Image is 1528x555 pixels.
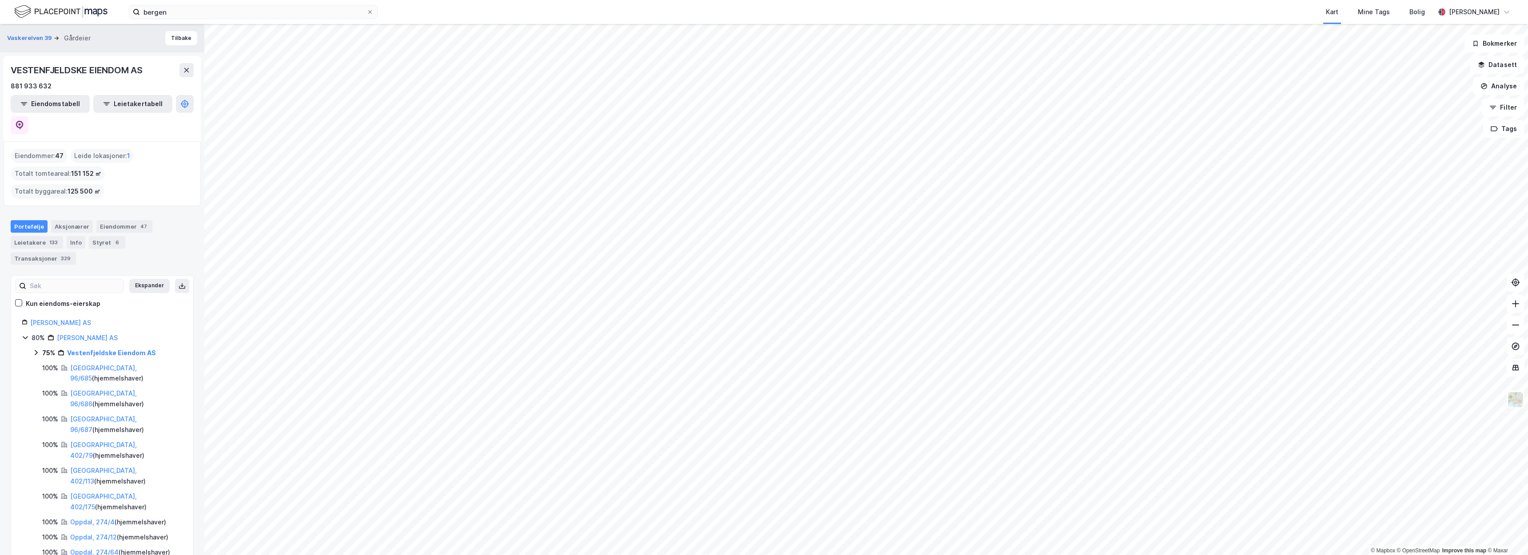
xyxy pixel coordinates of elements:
button: Ekspander [129,279,170,293]
input: Søk [26,279,123,293]
div: Leide lokasjoner : [71,149,134,163]
div: ( hjemmelshaver ) [70,517,166,527]
span: 125 500 ㎡ [68,186,100,197]
a: [GEOGRAPHIC_DATA], 96/687 [70,415,137,433]
div: 100% [42,517,58,527]
div: Eiendommer : [11,149,67,163]
div: 100% [42,491,58,502]
div: Aksjonærer [51,220,93,233]
div: Eiendommer [96,220,152,233]
button: Filter [1482,99,1524,116]
div: Info [67,236,85,249]
div: 80% [32,333,45,343]
a: [PERSON_NAME] AS [30,319,91,326]
a: Improve this map [1442,547,1486,554]
iframe: Chat Widget [1484,512,1528,555]
a: Oppdal, 274/12 [70,533,117,541]
span: 151 152 ㎡ [71,168,101,179]
div: [PERSON_NAME] [1449,7,1500,17]
div: 100% [42,440,58,450]
button: Tags [1483,120,1524,138]
a: [GEOGRAPHIC_DATA], 96/685 [70,364,137,382]
span: 1 [127,151,130,161]
div: 881 933 632 [11,81,52,91]
button: Datasett [1470,56,1524,74]
img: Z [1507,391,1524,408]
a: OpenStreetMap [1397,547,1440,554]
div: ( hjemmelshaver ) [70,491,183,512]
div: 133 [48,238,60,247]
span: 47 [55,151,64,161]
a: [GEOGRAPHIC_DATA], 402/79 [70,441,137,459]
button: Bokmerker [1464,35,1524,52]
a: [GEOGRAPHIC_DATA], 96/686 [70,389,137,408]
a: Vestenfjeldske Eiendom AS [67,349,156,357]
div: 100% [42,363,58,373]
div: ( hjemmelshaver ) [70,465,183,487]
div: 100% [42,465,58,476]
div: Transaksjoner [11,252,76,265]
div: Leietakere [11,236,63,249]
a: [GEOGRAPHIC_DATA], 402/175 [70,492,137,511]
div: Kun eiendoms-eierskap [26,298,100,309]
div: Portefølje [11,220,48,233]
div: ( hjemmelshaver ) [70,363,183,384]
div: 100% [42,388,58,399]
div: Totalt byggareal : [11,184,104,198]
div: Bolig [1409,7,1425,17]
button: Analyse [1473,77,1524,95]
div: Styret [89,236,125,249]
div: VESTENFJELDSKE EIENDOM AS [11,63,144,77]
button: Leietakertabell [93,95,172,113]
button: Tilbake [165,31,197,45]
div: Mine Tags [1358,7,1390,17]
div: Kontrollprogram for chat [1484,512,1528,555]
div: Gårdeier [64,33,91,44]
button: Vaskerelven 39 [7,34,54,43]
div: 329 [59,254,72,263]
div: Totalt tomteareal : [11,166,105,181]
div: 6 [113,238,122,247]
input: Søk på adresse, matrikkel, gårdeiere, leietakere eller personer [140,5,366,19]
div: ( hjemmelshaver ) [70,414,183,435]
img: logo.f888ab2527a4732fd821a326f86c7f29.svg [14,4,107,20]
div: ( hjemmelshaver ) [70,532,168,543]
div: ( hjemmelshaver ) [70,440,183,461]
a: Oppdal, 274/4 [70,518,115,526]
a: [PERSON_NAME] AS [57,334,118,341]
div: Kart [1326,7,1338,17]
button: Eiendomstabell [11,95,90,113]
div: 100% [42,532,58,543]
a: Mapbox [1371,547,1395,554]
a: [GEOGRAPHIC_DATA], 402/113 [70,467,137,485]
div: 47 [139,222,149,231]
div: 100% [42,414,58,424]
div: ( hjemmelshaver ) [70,388,183,409]
div: 75% [42,348,55,358]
